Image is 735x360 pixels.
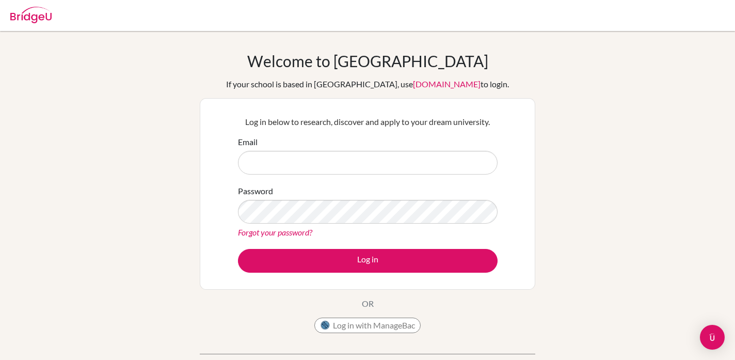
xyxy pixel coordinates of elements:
[238,116,498,128] p: Log in below to research, discover and apply to your dream university.
[238,249,498,273] button: Log in
[362,298,374,310] p: OR
[413,79,481,89] a: [DOMAIN_NAME]
[238,136,258,148] label: Email
[314,318,421,333] button: Log in with ManageBac
[238,227,312,237] a: Forgot your password?
[226,78,509,90] div: If your school is based in [GEOGRAPHIC_DATA], use to login.
[10,7,52,23] img: Bridge-U
[700,325,725,350] div: Open Intercom Messenger
[238,185,273,197] label: Password
[247,52,488,70] h1: Welcome to [GEOGRAPHIC_DATA]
